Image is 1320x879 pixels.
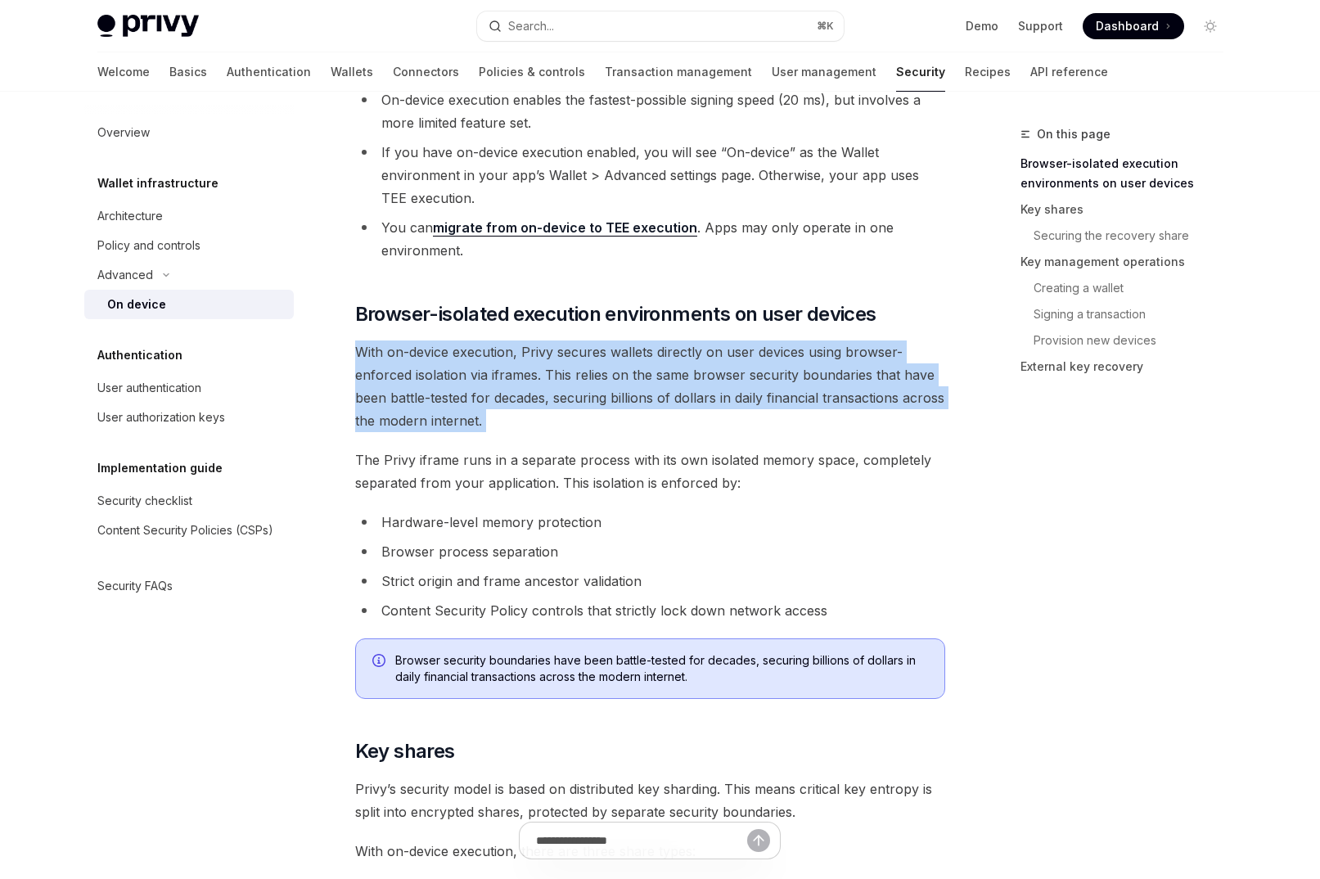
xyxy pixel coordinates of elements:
a: Welcome [97,52,150,92]
button: Search...⌘K [477,11,844,41]
li: Strict origin and frame ancestor validation [355,570,945,593]
a: Overview [84,118,294,147]
a: Key shares [1020,196,1237,223]
a: Securing the recovery share [1020,223,1237,249]
a: Security checklist [84,486,294,516]
span: Privy’s security model is based on distributed key sharding. This means critical key entropy is s... [355,778,945,823]
a: Provision new devices [1020,327,1237,354]
a: User management [772,52,876,92]
button: Toggle dark mode [1197,13,1223,39]
div: Architecture [97,206,163,226]
li: On-device execution enables the fastest-possible signing speed (20 ms), but involves a more limit... [355,88,945,134]
a: Recipes [965,52,1011,92]
span: Key shares [355,738,455,764]
svg: Info [372,654,389,670]
a: Authentication [227,52,311,92]
button: Advanced [84,260,294,290]
a: User authentication [84,373,294,403]
div: Search... [508,16,554,36]
li: Hardware-level memory protection [355,511,945,534]
a: Architecture [84,201,294,231]
span: On this page [1037,124,1111,144]
div: Advanced [97,265,153,285]
a: Content Security Policies (CSPs) [84,516,294,545]
span: With on-device execution, Privy secures wallets directly on user devices using browser-enforced i... [355,340,945,432]
li: Browser process separation [355,540,945,563]
a: Policies & controls [479,52,585,92]
a: Support [1018,18,1063,34]
a: Basics [169,52,207,92]
a: API reference [1030,52,1108,92]
a: Key management operations [1020,249,1237,275]
a: User authorization keys [84,403,294,432]
a: Transaction management [605,52,752,92]
div: Security FAQs [97,576,173,596]
a: Wallets [331,52,373,92]
span: Browser-isolated execution environments on user devices [355,301,876,327]
h5: Wallet infrastructure [97,174,218,193]
div: Content Security Policies (CSPs) [97,521,273,540]
span: ⌘ K [817,20,834,33]
span: Dashboard [1096,18,1159,34]
a: Security [896,52,945,92]
li: Content Security Policy controls that strictly lock down network access [355,599,945,622]
div: User authorization keys [97,408,225,427]
a: Policy and controls [84,231,294,260]
li: You can . Apps may only operate in one environment. [355,216,945,262]
div: User authentication [97,378,201,398]
a: Browser-isolated execution environments on user devices [1020,151,1237,196]
a: Connectors [393,52,459,92]
h5: Authentication [97,345,182,365]
a: External key recovery [1020,354,1237,380]
a: Creating a wallet [1020,275,1237,301]
span: The Privy iframe runs in a separate process with its own isolated memory space, completely separa... [355,449,945,494]
div: Security checklist [97,491,192,511]
a: Demo [966,18,998,34]
div: Policy and controls [97,236,200,255]
div: Overview [97,123,150,142]
button: Send message [747,829,770,852]
img: light logo [97,15,199,38]
li: If you have on-device execution enabled, you will see “On-device” as the Wallet environment in yo... [355,141,945,210]
a: On device [84,290,294,319]
span: Browser security boundaries have been battle-tested for decades, securing billions of dollars in ... [395,652,928,685]
input: Ask a question... [536,823,747,859]
h5: Implementation guide [97,458,223,478]
a: Signing a transaction [1020,301,1237,327]
a: migrate from on-device to TEE execution [433,219,697,237]
a: Dashboard [1083,13,1184,39]
div: On device [107,295,166,314]
a: Security FAQs [84,571,294,601]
